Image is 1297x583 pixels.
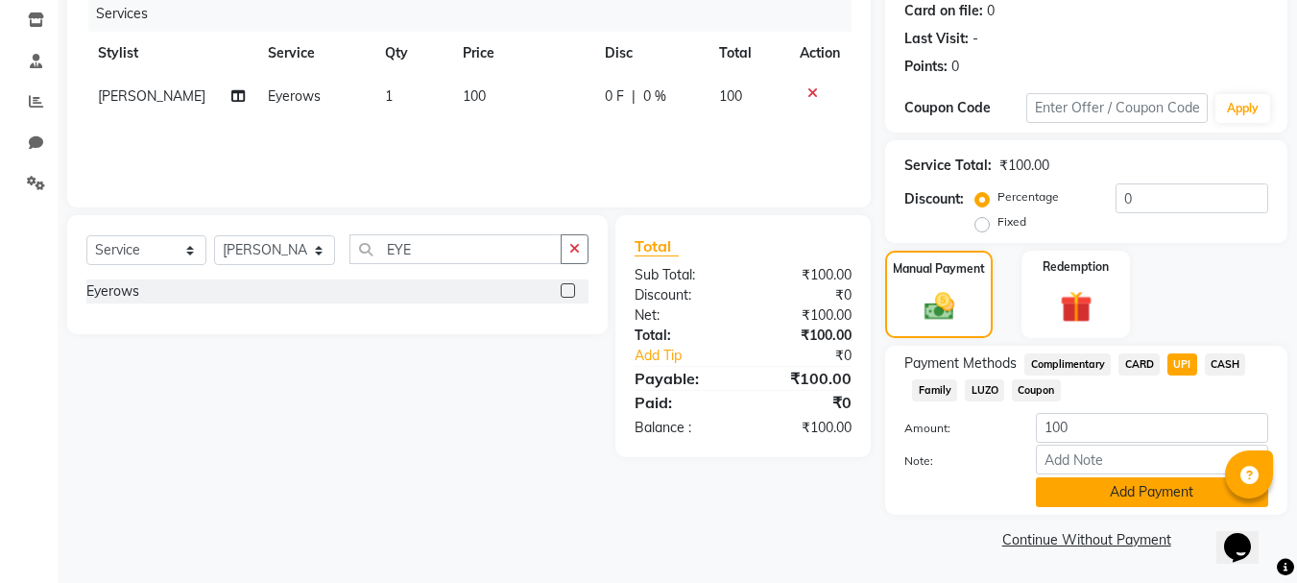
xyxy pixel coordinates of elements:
[620,326,743,346] div: Total:
[904,57,948,77] div: Points:
[86,32,256,75] th: Stylist
[743,285,866,305] div: ₹0
[743,418,866,438] div: ₹100.00
[890,452,1021,470] label: Note:
[987,1,995,21] div: 0
[708,32,789,75] th: Total
[256,32,373,75] th: Service
[997,188,1059,206] label: Percentage
[620,418,743,438] div: Balance :
[1036,477,1268,507] button: Add Payment
[893,260,985,278] label: Manual Payment
[912,379,957,401] span: Family
[86,281,139,302] div: Eyerows
[1167,353,1197,376] span: UPI
[889,530,1284,550] a: Continue Without Payment
[973,29,978,49] div: -
[904,29,969,49] div: Last Visit:
[463,87,486,105] span: 100
[965,379,1004,401] span: LUZO
[1036,445,1268,474] input: Add Note
[1024,353,1111,376] span: Complimentary
[743,265,866,285] div: ₹100.00
[719,87,742,105] span: 100
[1216,506,1278,564] iframe: chat widget
[743,391,866,414] div: ₹0
[1036,413,1268,443] input: Amount
[98,87,205,105] span: [PERSON_NAME]
[620,391,743,414] div: Paid:
[788,32,852,75] th: Action
[593,32,708,75] th: Disc
[999,156,1049,176] div: ₹100.00
[632,86,636,107] span: |
[1215,94,1270,123] button: Apply
[620,367,743,390] div: Payable:
[1205,353,1246,376] span: CASH
[1050,287,1102,327] img: _gift.svg
[643,86,666,107] span: 0 %
[951,57,959,77] div: 0
[904,1,983,21] div: Card on file:
[620,285,743,305] div: Discount:
[764,346,867,366] div: ₹0
[635,236,679,256] span: Total
[373,32,451,75] th: Qty
[1026,93,1208,123] input: Enter Offer / Coupon Code
[890,420,1021,437] label: Amount:
[904,98,1025,118] div: Coupon Code
[620,265,743,285] div: Sub Total:
[904,189,964,209] div: Discount:
[915,289,964,324] img: _cash.svg
[904,156,992,176] div: Service Total:
[620,305,743,326] div: Net:
[743,326,866,346] div: ₹100.00
[451,32,593,75] th: Price
[743,367,866,390] div: ₹100.00
[620,346,763,366] a: Add Tip
[904,353,1017,374] span: Payment Methods
[349,234,562,264] input: Search or Scan
[1012,379,1061,401] span: Coupon
[1118,353,1160,376] span: CARD
[997,213,1026,231] label: Fixed
[1043,258,1109,276] label: Redemption
[268,87,321,105] span: Eyerows
[385,87,393,105] span: 1
[743,305,866,326] div: ₹100.00
[605,86,624,107] span: 0 F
